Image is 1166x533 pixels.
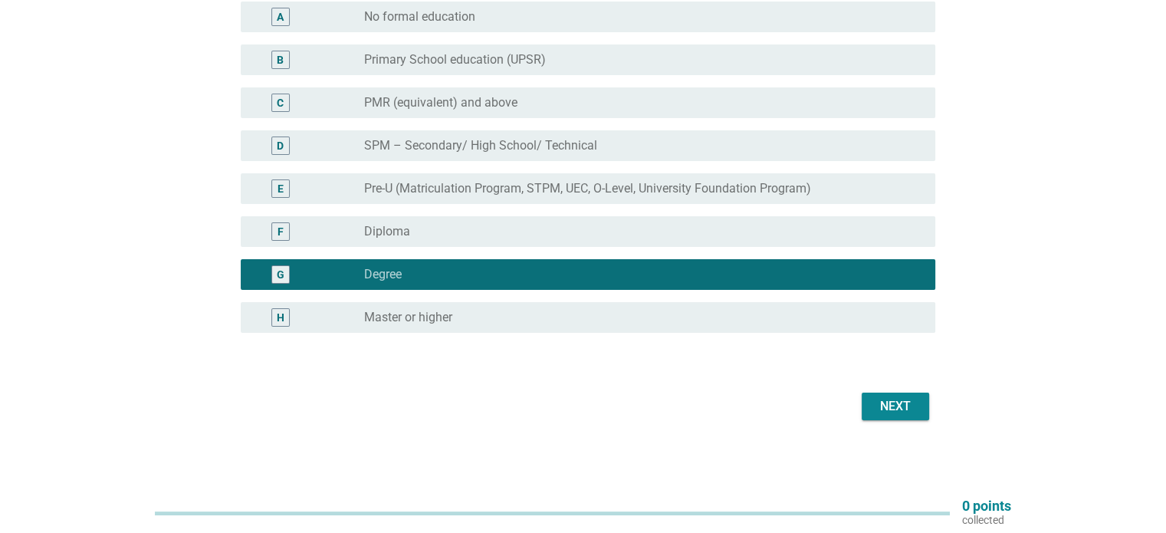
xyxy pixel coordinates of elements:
label: SPM – Secondary/ High School/ Technical [364,138,597,153]
div: Next [874,397,917,416]
div: B [277,52,284,68]
button: Next [862,393,929,420]
div: C [277,95,284,111]
label: Diploma [364,224,410,239]
p: 0 points [962,499,1011,513]
label: Master or higher [364,310,452,325]
label: No formal education [364,9,475,25]
div: A [277,9,284,25]
label: Primary School education (UPSR) [364,52,546,67]
label: Pre-U (Matriculation Program, STPM, UEC, O-Level, University Foundation Program) [364,181,811,196]
div: E [278,181,284,197]
div: G [277,267,284,283]
label: PMR (equivalent) and above [364,95,517,110]
p: collected [962,513,1011,527]
div: F [278,224,284,240]
div: H [277,310,284,326]
label: Degree [364,267,402,282]
div: D [277,138,284,154]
